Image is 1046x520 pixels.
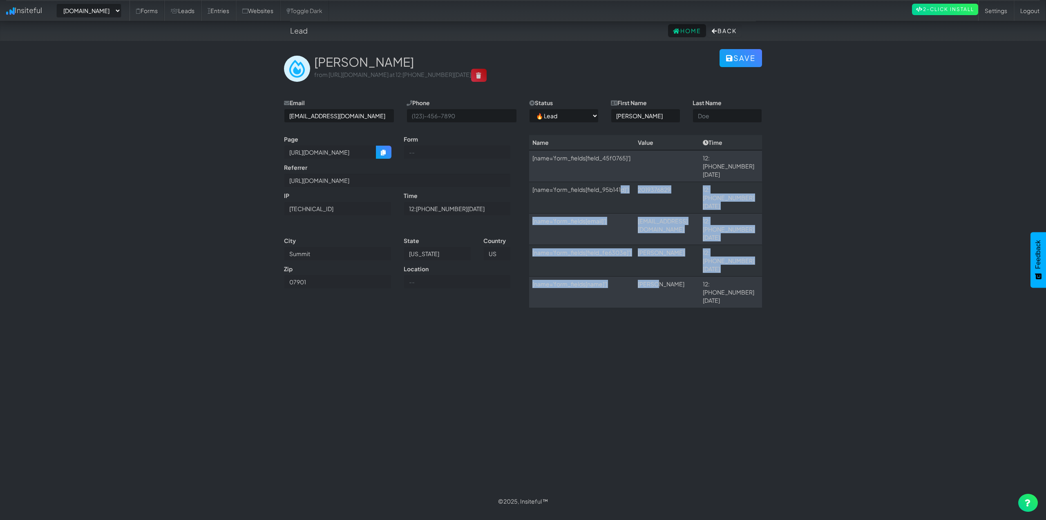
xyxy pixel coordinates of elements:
[407,99,430,107] label: Phone
[284,109,394,123] input: j@doe.com
[404,202,511,216] input: --
[668,24,706,37] a: Home
[404,135,418,143] label: Form
[404,247,471,261] input: --
[978,0,1014,21] a: Settings
[404,145,511,159] input: --
[529,135,635,150] th: Name
[635,277,700,308] td: [PERSON_NAME]
[314,71,487,78] span: from [URL][DOMAIN_NAME] at 12:[PHONE_NUMBER][DATE]
[912,4,978,15] a: 2-Click Install
[284,163,307,171] label: Referrer
[314,55,720,69] h2: [PERSON_NAME]
[529,99,553,107] label: Status
[404,236,419,245] label: State
[635,245,700,277] td: [PERSON_NAME]
[529,182,635,214] td: [name='form_fields[field_95b141d]']
[407,109,517,123] input: (123)-456-7890
[529,150,635,182] td: [name='form_fields[field_45f0765]']
[611,109,680,123] input: John
[284,275,391,289] input: --
[707,24,742,37] button: Back
[483,247,511,261] input: --
[1014,0,1046,21] a: Logout
[284,173,511,187] input: --
[700,245,762,277] td: 12:[PHONE_NUMBER][DATE]
[693,109,762,123] input: Doe
[693,99,722,107] label: Last Name
[6,7,15,15] img: icon.png
[130,0,164,21] a: Forms
[284,202,391,216] input: --
[635,214,700,245] td: [EMAIL_ADDRESS][DOMAIN_NAME]
[700,182,762,214] td: 12:[PHONE_NUMBER][DATE]
[284,265,293,273] label: Zip
[611,99,647,107] label: First Name
[700,277,762,308] td: 12:[PHONE_NUMBER][DATE]
[404,275,511,289] input: --
[290,27,308,35] h4: Lead
[700,135,762,150] th: Time
[164,0,201,21] a: Leads
[700,150,762,182] td: 12:[PHONE_NUMBER][DATE]
[236,0,280,21] a: Websites
[404,265,429,273] label: Location
[529,214,635,245] td: [name='form_fields[email]']
[284,56,310,82] img: insiteful-lead.png
[280,0,329,21] a: Toggle Dark
[284,99,305,107] label: Email
[483,236,506,245] label: Country
[529,277,635,308] td: [name='form_fields[name]']
[201,0,236,21] a: Entries
[404,191,418,200] label: Time
[720,49,762,67] button: Save
[635,135,700,150] th: Value
[1030,232,1046,288] button: Feedback - Show survey
[529,245,635,277] td: [name='form_fields[field_fe6303e]']
[284,145,376,159] input: --
[700,214,762,245] td: 12:[PHONE_NUMBER][DATE]
[284,247,391,261] input: --
[1035,240,1042,269] span: Feedback
[284,135,298,143] label: Page
[635,182,700,214] td: 2019376829
[284,191,289,200] label: IP
[284,236,296,245] label: City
